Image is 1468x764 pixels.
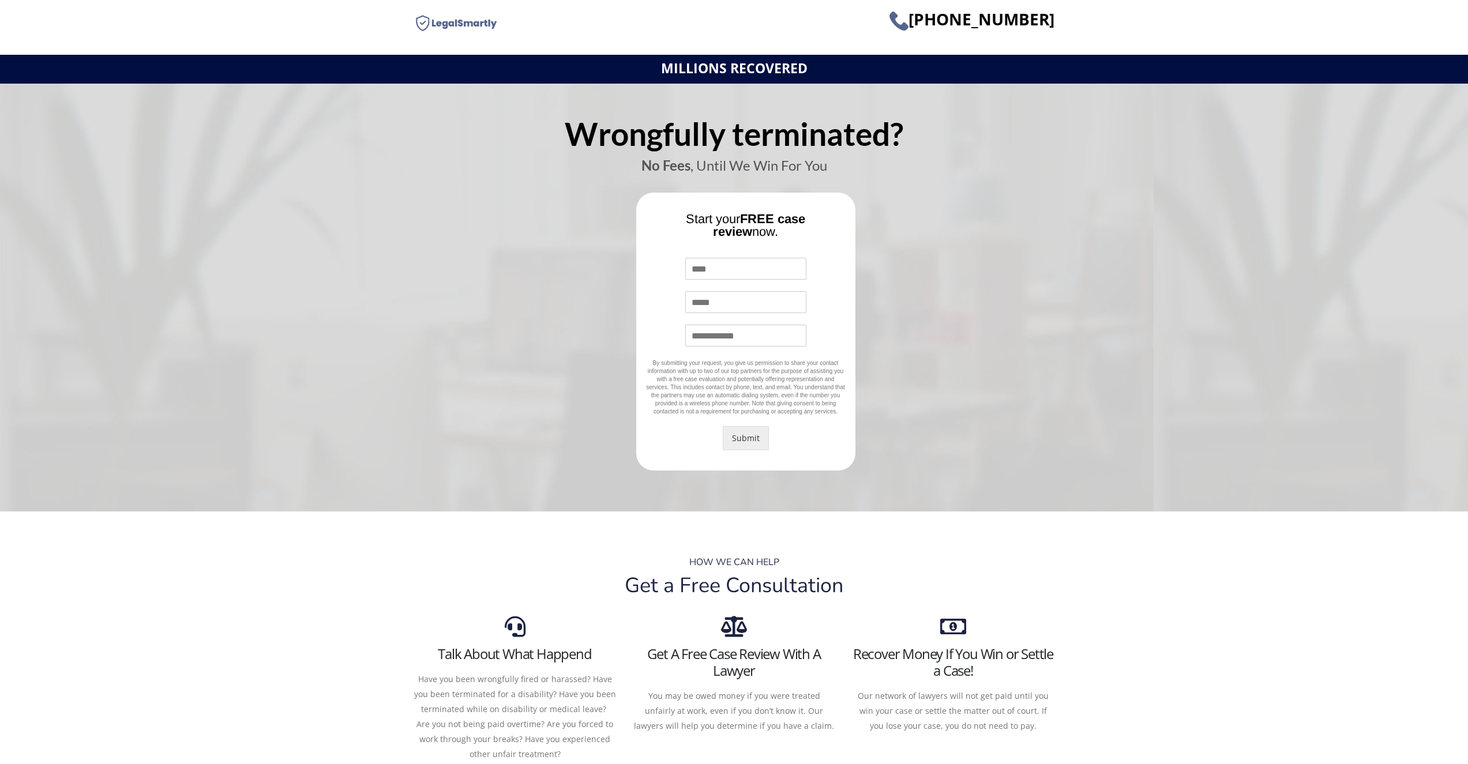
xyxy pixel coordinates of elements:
[414,672,616,762] div: Have you been wrongfully fired or harassed? Have you been terminated for a disability? Have you b...
[889,17,1054,28] a: [PHONE_NUMBER]
[633,688,835,733] div: You may be owed money if you were treated unfairly at work, even if you don’t know it. Our lawyer...
[414,646,616,663] h3: Talk About What Happend
[661,59,808,77] strong: MILLIONS RECOVERED
[853,646,1054,679] h3: Recover Money If You Win or Settle a Case!
[646,360,844,415] span: By submitting your request, you give us permission to share your contact information with up to t...
[414,575,1054,605] div: Get a Free Consultation
[889,8,1054,30] span: [PHONE_NUMBER]
[414,558,1054,575] div: HOW WE CAN HELP
[641,157,690,174] b: No Fees
[723,426,769,450] button: Submit
[414,159,1054,181] div: , Until We Win For You
[633,646,835,679] h3: Get A Free Case Review With A Lawyer
[645,213,847,247] div: Start your now.
[713,212,805,239] b: FREE case review
[414,118,1054,159] div: Wrongfully terminated?
[853,688,1054,733] div: Our network of lawyers will not get paid until you win your case or settle the matter out of cour...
